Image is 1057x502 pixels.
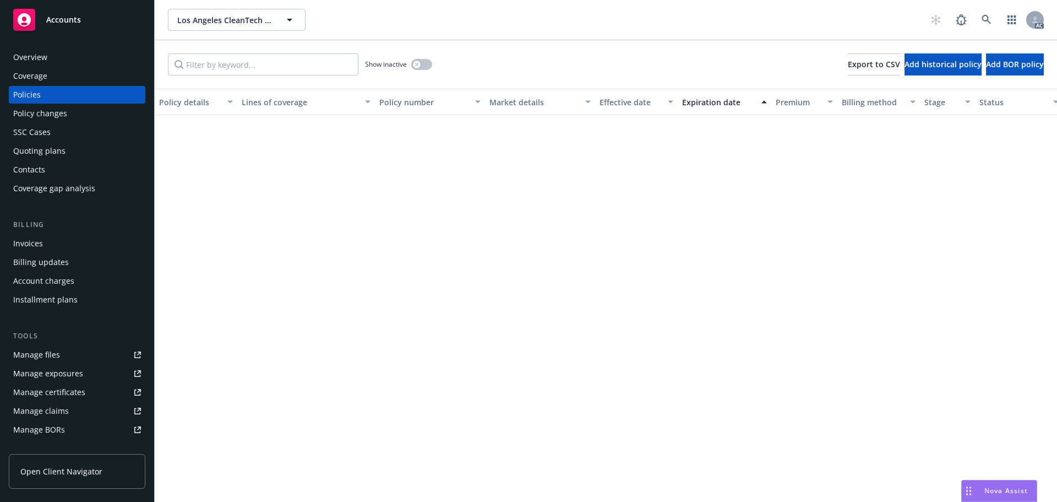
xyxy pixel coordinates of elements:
[9,48,145,66] a: Overview
[168,53,358,75] input: Filter by keyword...
[375,89,485,115] button: Policy number
[842,96,903,108] div: Billing method
[13,253,69,271] div: Billing updates
[9,272,145,290] a: Account charges
[237,89,375,115] button: Lines of coverage
[13,440,97,457] div: Summary of insurance
[13,346,60,364] div: Manage files
[365,60,407,69] span: Show inactive
[13,272,74,290] div: Account charges
[848,59,900,69] span: Export to CSV
[9,86,145,104] a: Policies
[13,384,85,401] div: Manage certificates
[1001,9,1023,31] a: Switch app
[168,9,306,31] button: Los Angeles CleanTech Incubator
[20,466,102,477] span: Open Client Navigator
[9,421,145,439] a: Manage BORs
[9,291,145,309] a: Installment plans
[905,59,982,69] span: Add historical policy
[920,89,975,115] button: Stage
[771,89,837,115] button: Premium
[9,346,145,364] a: Manage files
[242,96,358,108] div: Lines of coverage
[9,180,145,197] a: Coverage gap analysis
[682,96,755,108] div: Expiration date
[837,89,920,115] button: Billing method
[9,4,145,35] a: Accounts
[13,291,78,309] div: Installment plans
[9,105,145,122] a: Policy changes
[46,15,81,24] span: Accounts
[962,481,976,501] div: Drag to move
[9,402,145,420] a: Manage claims
[13,86,41,104] div: Policies
[13,142,66,160] div: Quoting plans
[489,96,579,108] div: Market details
[9,440,145,457] a: Summary of insurance
[9,253,145,271] a: Billing updates
[9,161,145,179] a: Contacts
[13,48,47,66] div: Overview
[9,365,145,382] a: Manage exposures
[979,96,1047,108] div: Status
[961,480,1037,502] button: Nova Assist
[905,53,982,75] button: Add historical policy
[177,14,273,26] span: Los Angeles CleanTech Incubator
[13,67,47,85] div: Coverage
[13,235,43,252] div: Invoices
[9,219,145,230] div: Billing
[9,331,145,342] div: Tools
[9,123,145,141] a: SSC Cases
[678,89,771,115] button: Expiration date
[13,365,83,382] div: Manage exposures
[13,123,51,141] div: SSC Cases
[600,96,661,108] div: Effective date
[9,235,145,252] a: Invoices
[9,142,145,160] a: Quoting plans
[776,96,821,108] div: Premium
[159,96,221,108] div: Policy details
[155,89,237,115] button: Policy details
[13,161,45,179] div: Contacts
[986,59,1044,69] span: Add BOR policy
[976,9,998,31] a: Search
[13,421,65,439] div: Manage BORs
[13,105,67,122] div: Policy changes
[379,96,468,108] div: Policy number
[984,486,1028,495] span: Nova Assist
[9,384,145,401] a: Manage certificates
[925,9,947,31] a: Start snowing
[13,180,95,197] div: Coverage gap analysis
[13,402,69,420] div: Manage claims
[950,9,972,31] a: Report a Bug
[595,89,678,115] button: Effective date
[9,67,145,85] a: Coverage
[924,96,958,108] div: Stage
[848,53,900,75] button: Export to CSV
[485,89,595,115] button: Market details
[986,53,1044,75] button: Add BOR policy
